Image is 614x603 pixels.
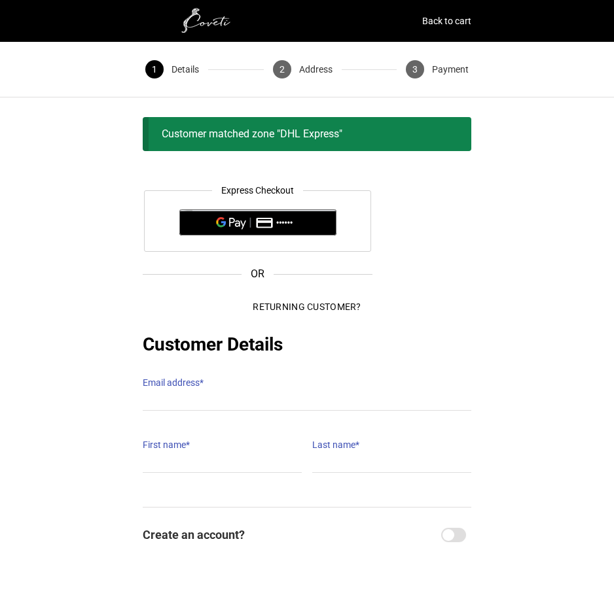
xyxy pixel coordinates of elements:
[299,60,333,78] span: Address
[242,292,371,321] button: Returning Customer?
[276,218,293,228] text: ••••••
[406,60,424,78] span: 3
[273,60,291,78] span: 2
[441,528,466,542] input: Create an account?
[143,265,372,283] span: OR
[143,117,471,151] div: Customer matched zone "DHL Express"
[422,12,471,30] a: Back to cart
[397,42,478,97] button: 3 Payment
[143,523,439,547] span: Create an account?
[136,42,208,97] button: 1 Details
[172,60,199,78] span: Details
[145,60,164,78] span: 1
[212,181,303,199] legend: Express Checkout
[264,42,342,97] button: 2 Address
[432,60,469,78] span: Payment
[143,436,302,454] label: First name
[143,8,274,34] img: white1.png
[312,436,471,454] label: Last name
[179,209,336,235] button: Pay with GPay
[143,373,471,392] label: Email address
[143,332,471,358] h2: Customer Details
